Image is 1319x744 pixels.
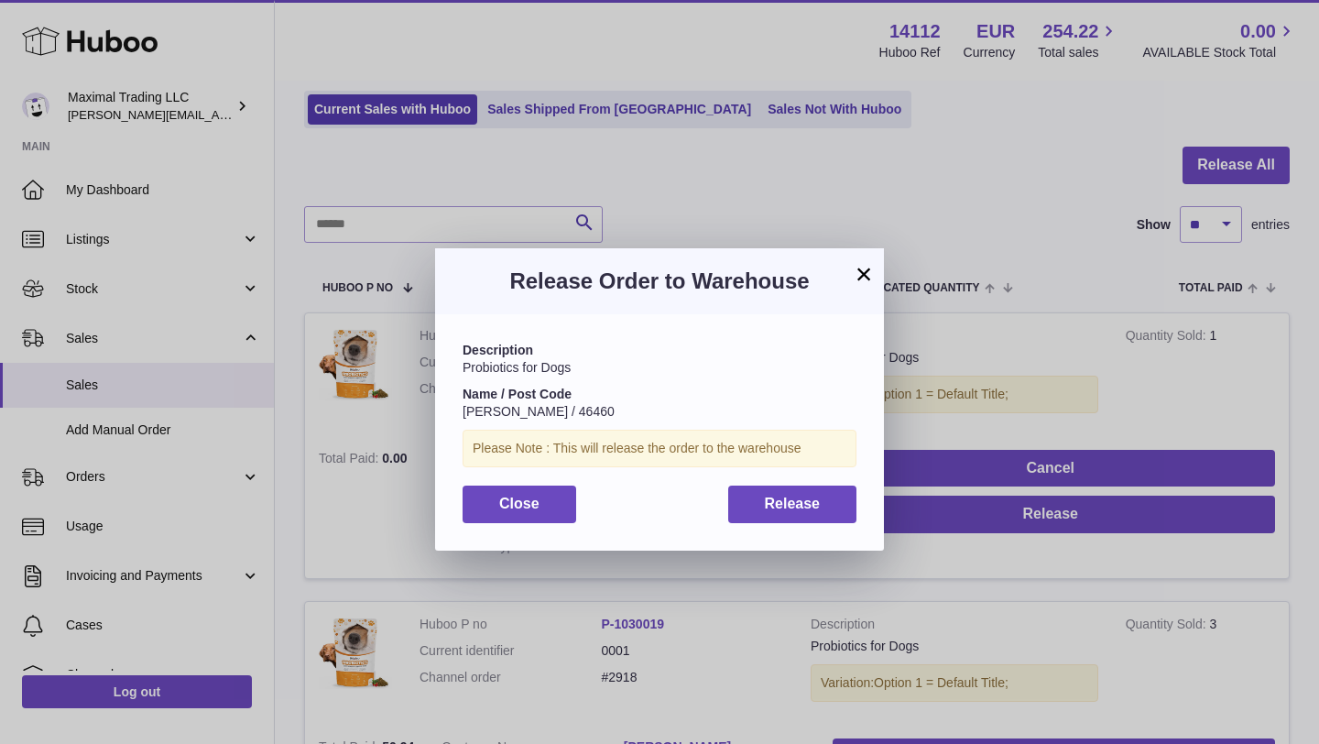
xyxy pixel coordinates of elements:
div: Keywords by Traffic [202,108,309,120]
button: Close [463,486,576,523]
img: website_grey.svg [29,48,44,62]
div: v 4.0.25 [51,29,90,44]
strong: Name / Post Code [463,387,572,401]
span: Release [765,496,821,511]
strong: Description [463,343,533,357]
h3: Release Order to Warehouse [463,267,856,296]
span: Close [499,496,540,511]
button: × [853,263,875,285]
div: Domain: [DOMAIN_NAME] [48,48,202,62]
span: [PERSON_NAME] / 46460 [463,404,615,419]
img: tab_keywords_by_traffic_grey.svg [182,106,197,121]
div: Please Note : This will release the order to the warehouse [463,430,856,467]
button: Release [728,486,857,523]
img: logo_orange.svg [29,29,44,44]
div: Domain Overview [70,108,164,120]
span: Probiotics for Dogs [463,360,571,375]
img: tab_domain_overview_orange.svg [49,106,64,121]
